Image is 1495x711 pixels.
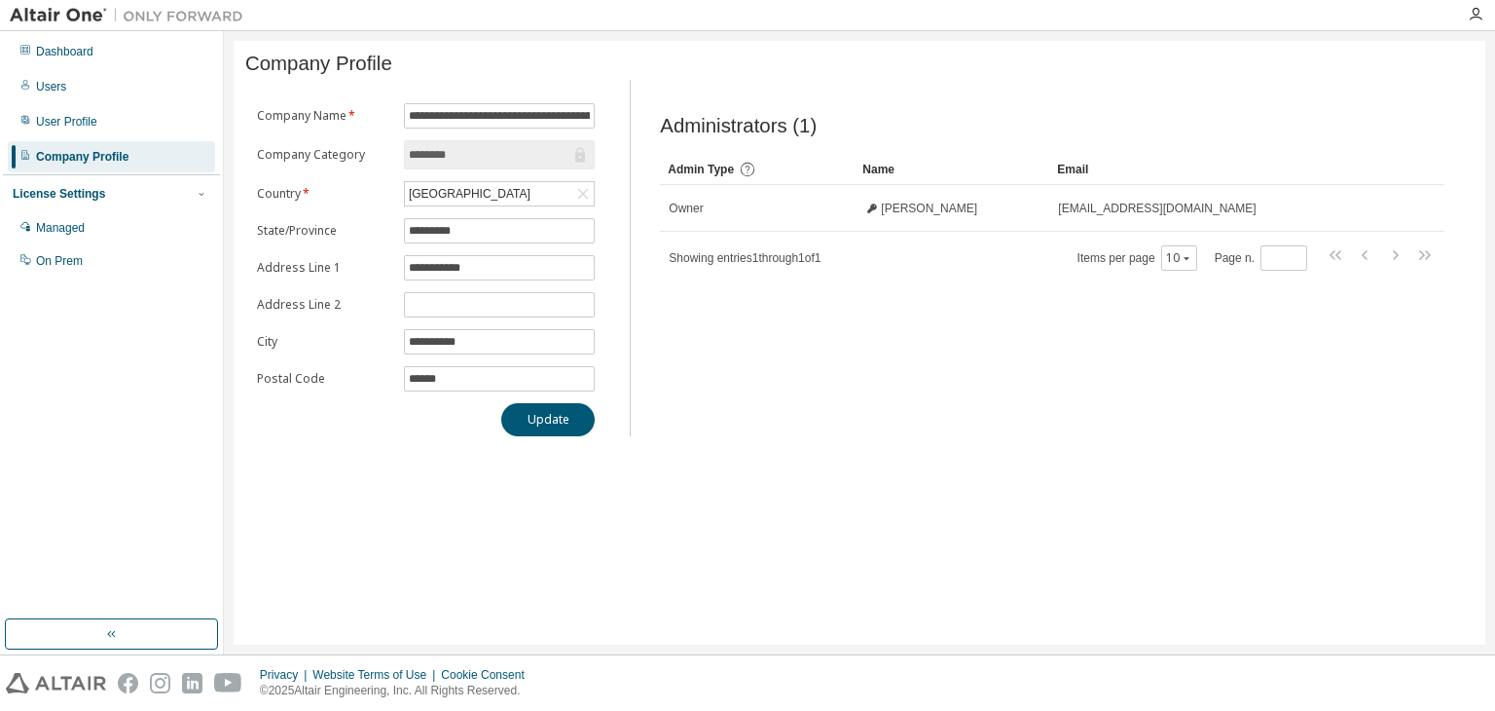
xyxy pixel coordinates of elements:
label: Address Line 1 [257,260,392,276]
label: City [257,334,392,350]
div: Users [36,79,66,94]
img: youtube.svg [214,673,242,693]
div: Email [1057,154,1390,185]
img: Altair One [10,6,253,25]
label: Company Category [257,147,392,163]
label: Company Name [257,108,392,124]
span: Admin Type [668,163,734,176]
label: Address Line 2 [257,297,392,313]
img: instagram.svg [150,673,170,693]
div: Managed [36,220,85,236]
span: Showing entries 1 through 1 of 1 [669,251,820,265]
button: 10 [1166,250,1192,266]
div: [GEOGRAPHIC_DATA] [405,182,594,206]
span: Administrators (1) [660,115,817,137]
img: linkedin.svg [182,673,202,693]
div: On Prem [36,253,83,269]
div: Website Terms of Use [312,667,441,683]
button: Update [501,403,595,436]
span: Items per page [1077,245,1197,271]
label: State/Province [257,223,392,239]
span: Page n. [1215,245,1307,271]
div: Company Profile [36,149,128,165]
div: Privacy [260,667,312,683]
div: User Profile [36,114,97,130]
div: [GEOGRAPHIC_DATA] [406,183,533,205]
div: Dashboard [36,44,93,59]
span: Owner [669,201,703,216]
p: © 2025 Altair Engineering, Inc. All Rights Reserved. [260,683,536,699]
img: facebook.svg [118,673,138,693]
span: [PERSON_NAME] [881,201,977,216]
img: altair_logo.svg [6,673,106,693]
div: Name [862,154,1041,185]
div: Cookie Consent [441,667,535,683]
label: Postal Code [257,371,392,387]
span: [EMAIL_ADDRESS][DOMAIN_NAME] [1058,201,1256,216]
label: Country [257,186,392,202]
div: License Settings [13,186,105,202]
span: Company Profile [245,53,392,75]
